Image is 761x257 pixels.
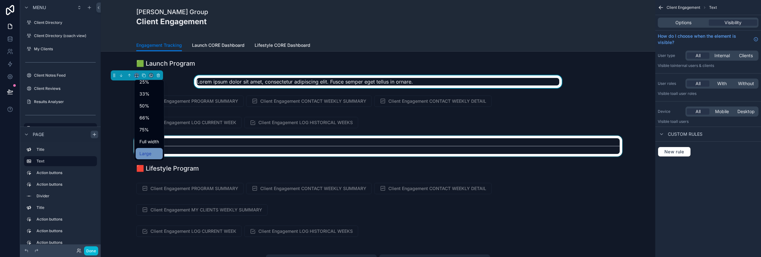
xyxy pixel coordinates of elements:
[139,138,159,145] span: Full width
[139,102,149,110] span: 50%
[139,78,149,86] span: 25%
[139,126,149,134] span: 75%
[139,114,149,122] span: 66%
[139,90,149,98] span: 33%
[139,150,151,157] span: Large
